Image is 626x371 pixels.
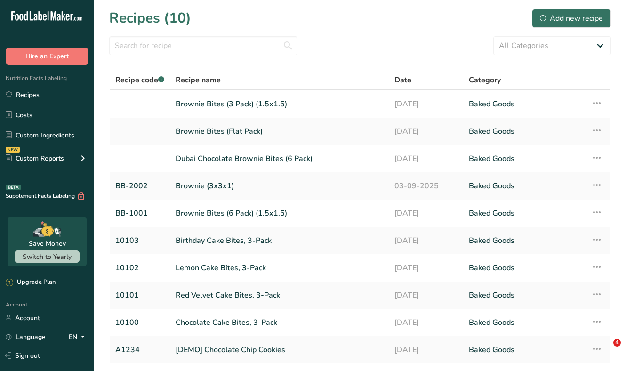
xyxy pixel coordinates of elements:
span: Category [469,74,501,86]
a: Brownie Bites (Flat Pack) [176,121,383,141]
a: [DATE] [394,149,457,169]
a: Brownie Bites (3 Pack) (1.5x1.5) [176,94,383,114]
div: EN [69,331,88,342]
a: [DATE] [394,231,457,250]
a: Birthday Cake Bites, 3-Pack [176,231,383,250]
a: Baked Goods [469,149,580,169]
a: Dubai Chocolate Brownie Bites (6 Pack) [176,149,383,169]
a: Brownie Bites (6 Pack) (1.5x1.5) [176,203,383,223]
a: Lemon Cake Bites, 3-Pack [176,258,383,278]
button: Hire an Expert [6,48,88,65]
span: Date [394,74,411,86]
a: [DATE] [394,285,457,305]
div: Add new recipe [540,13,603,24]
a: 10103 [115,231,164,250]
span: Recipe name [176,74,221,86]
a: Language [6,329,46,345]
iframe: Intercom live chat [594,339,617,362]
a: Baked Goods [469,258,580,278]
a: A1234 [115,340,164,360]
a: Chocolate Cake Bites, 3-Pack [176,313,383,332]
a: 10102 [115,258,164,278]
button: Add new recipe [532,9,611,28]
a: [DATE] [394,94,457,114]
div: Save Money [29,239,66,249]
div: NEW [6,147,20,153]
a: BB-2002 [115,176,164,196]
div: BETA [6,185,21,190]
a: Baked Goods [469,285,580,305]
a: [DATE] [394,203,457,223]
a: Baked Goods [469,231,580,250]
a: 10101 [115,285,164,305]
a: Brownie (3x3x1) [176,176,383,196]
a: Red Velvet Cake Bites, 3-Pack [176,285,383,305]
h1: Recipes (10) [109,8,191,29]
a: [DATE] [394,313,457,332]
button: Switch to Yearly [15,250,80,263]
a: 10100 [115,313,164,332]
div: Custom Reports [6,153,64,163]
a: [DATE] [394,121,457,141]
span: Switch to Yearly [23,252,72,261]
a: Baked Goods [469,176,580,196]
a: Baked Goods [469,94,580,114]
a: [DATE] [394,340,457,360]
span: Recipe code [115,75,164,85]
a: Baked Goods [469,313,580,332]
a: 03-09-2025 [394,176,457,196]
input: Search for recipe [109,36,297,55]
span: 4 [613,339,621,347]
a: [DEMO] Chocolate Chip Cookies [176,340,383,360]
a: Baked Goods [469,121,580,141]
a: Baked Goods [469,340,580,360]
a: Baked Goods [469,203,580,223]
a: BB-1001 [115,203,164,223]
div: Upgrade Plan [6,278,56,287]
a: [DATE] [394,258,457,278]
